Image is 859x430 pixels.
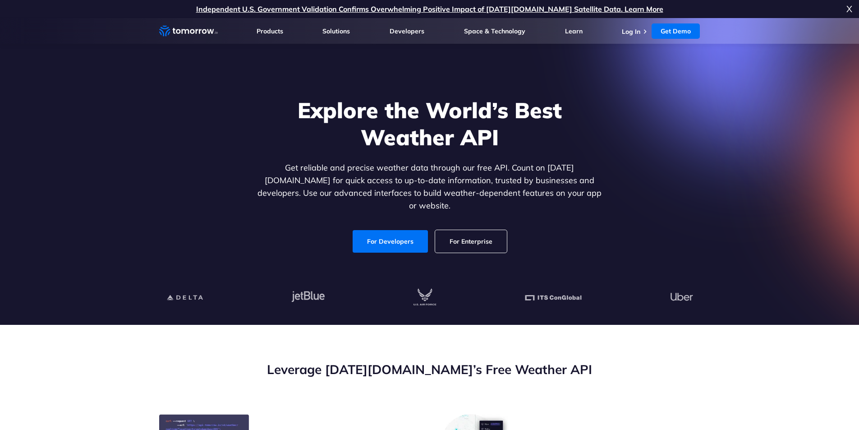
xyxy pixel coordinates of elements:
a: Products [257,27,283,35]
a: Independent U.S. Government Validation Confirms Overwhelming Positive Impact of [DATE][DOMAIN_NAM... [196,5,663,14]
a: Solutions [322,27,350,35]
a: For Developers [353,230,428,253]
a: Log In [622,28,640,36]
a: Space & Technology [464,27,525,35]
p: Get reliable and precise weather data through our free API. Count on [DATE][DOMAIN_NAME] for quic... [256,162,604,212]
a: Learn [565,27,583,35]
a: For Enterprise [435,230,507,253]
a: Developers [390,27,424,35]
h1: Explore the World’s Best Weather API [256,97,604,151]
a: Get Demo [652,23,700,39]
a: Home link [159,24,218,38]
h2: Leverage [DATE][DOMAIN_NAME]’s Free Weather API [159,361,700,378]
